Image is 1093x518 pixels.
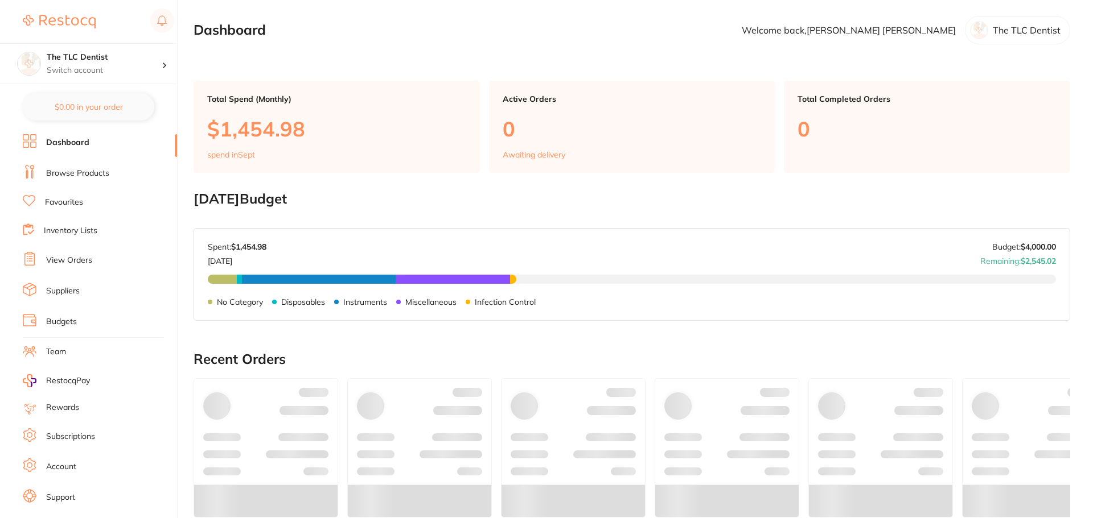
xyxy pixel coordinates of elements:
[343,297,387,306] p: Instruments
[784,81,1070,173] a: Total Completed Orders0
[46,461,76,473] a: Account
[45,197,83,208] a: Favourites
[798,94,1057,103] p: Total Completed Orders
[281,297,325,306] p: Disposables
[503,94,762,103] p: Active Orders
[23,374,36,387] img: RestocqPay
[194,351,1070,367] h2: Recent Orders
[405,297,457,306] p: Miscellaneous
[1021,256,1056,266] strong: $2,545.02
[46,492,75,503] a: Support
[992,242,1056,251] p: Budget:
[18,52,40,75] img: The TLC Dentist
[47,52,162,63] h4: The TLC Dentist
[46,168,109,179] a: Browse Products
[503,150,565,159] p: Awaiting delivery
[475,297,536,306] p: Infection Control
[46,431,95,442] a: Subscriptions
[231,242,266,252] strong: $1,454.98
[46,285,80,297] a: Suppliers
[503,117,762,140] p: 0
[23,93,154,121] button: $0.00 in your order
[208,242,266,251] p: Spent:
[194,191,1070,207] h2: [DATE] Budget
[207,94,466,103] p: Total Spend (Monthly)
[44,225,97,237] a: Inventory Lists
[46,346,66,358] a: Team
[46,402,79,413] a: Rewards
[23,374,90,387] a: RestocqPay
[46,316,77,328] a: Budgets
[194,81,480,173] a: Total Spend (Monthly)$1,454.98spend inSept
[46,255,92,266] a: View Orders
[46,375,90,387] span: RestocqPay
[742,25,956,35] p: Welcome back, [PERSON_NAME] [PERSON_NAME]
[993,25,1061,35] p: The TLC Dentist
[23,9,96,35] a: Restocq Logo
[208,252,266,266] p: [DATE]
[798,117,1057,140] p: 0
[207,150,255,159] p: spend in Sept
[46,137,89,148] a: Dashboard
[194,22,266,38] h2: Dashboard
[489,81,775,173] a: Active Orders0Awaiting delivery
[980,252,1056,266] p: Remaining:
[47,65,162,76] p: Switch account
[207,117,466,140] p: $1,454.98
[217,297,263,306] p: No Category
[1021,242,1056,252] strong: $4,000.00
[23,15,96,28] img: Restocq Logo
